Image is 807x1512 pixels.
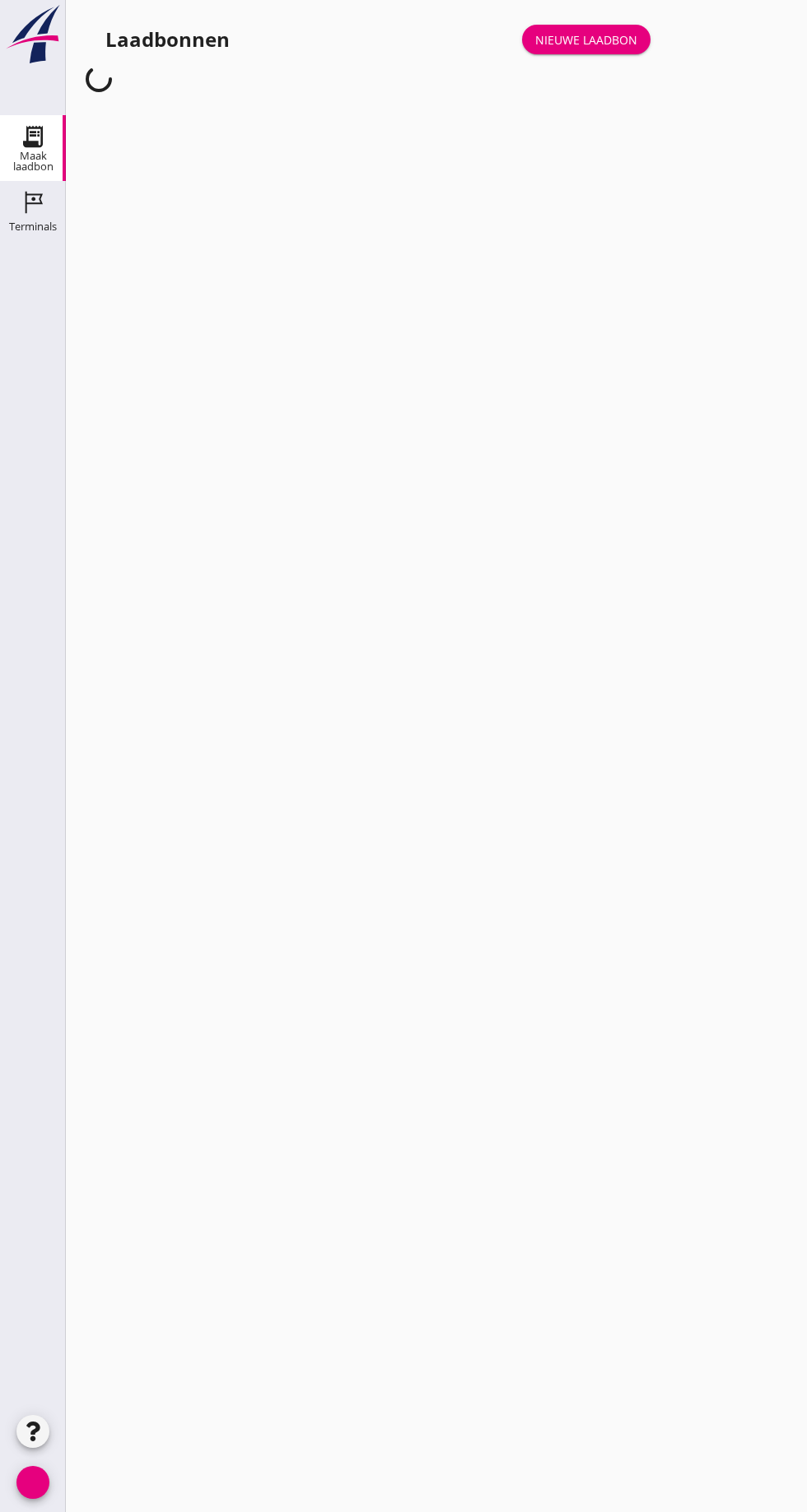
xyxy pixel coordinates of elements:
font: Laadbonnen [105,26,230,53]
img: logo-small.a267ee39.svg [3,4,63,65]
font: Terminals [9,219,57,234]
font: Nieuwe laadbon [535,32,637,48]
font: Maak laadbon [13,148,54,174]
a: Nieuwe laadbon [522,25,651,54]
